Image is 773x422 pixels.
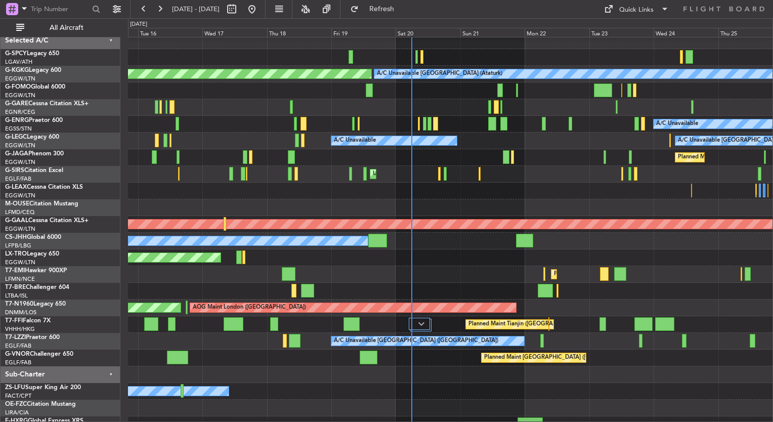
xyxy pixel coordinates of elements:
div: A/C Unavailable [334,133,376,148]
div: [DATE] [130,20,147,29]
button: Refresh [346,1,406,17]
div: Planned Maint [GEOGRAPHIC_DATA] [554,267,651,282]
span: T7-LZZI [5,334,26,341]
div: Thu 18 [267,28,331,37]
a: G-LEGCLegacy 600 [5,134,59,140]
a: ZS-LFUSuper King Air 200 [5,385,81,391]
a: G-KGKGLegacy 600 [5,67,61,73]
div: A/C Unavailable [GEOGRAPHIC_DATA] (Ataturk) [377,66,502,81]
a: G-FOMOGlobal 6000 [5,84,65,90]
span: G-LEGC [5,134,27,140]
span: T7-EMI [5,268,25,274]
a: G-ENRGPraetor 600 [5,117,63,123]
a: G-GAALCessna Citation XLS+ [5,218,89,224]
span: G-GAAL [5,218,28,224]
a: G-LEAXCessna Citation XLS [5,184,83,190]
div: Fri 19 [331,28,396,37]
a: EGGW/LTN [5,225,35,233]
div: A/C Unavailable [656,116,698,132]
a: G-VNORChallenger 650 [5,351,73,357]
div: Quick Links [619,5,654,15]
a: T7-EMIHawker 900XP [5,268,67,274]
a: G-JAGAPhenom 300 [5,151,64,157]
div: Sat 20 [396,28,460,37]
span: M-OUSE [5,201,29,207]
span: G-ENRG [5,117,29,123]
span: G-KGKG [5,67,29,73]
div: Planned Maint [GEOGRAPHIC_DATA] ([GEOGRAPHIC_DATA]) [484,350,643,365]
span: G-SPCY [5,51,27,57]
span: CS-JHH [5,234,27,240]
div: Planned Maint Tianjin ([GEOGRAPHIC_DATA]) [468,317,586,332]
span: T7-FFI [5,318,23,324]
div: Sun 21 [460,28,525,37]
a: LIRA/CIA [5,409,29,416]
a: FACT/CPT [5,392,31,400]
div: Tue 16 [138,28,202,37]
a: EGSS/STN [5,125,32,133]
a: LX-TROLegacy 650 [5,251,59,257]
a: EGGW/LTN [5,259,35,266]
span: ZS-LFU [5,385,25,391]
div: Wed 24 [654,28,718,37]
span: T7-BRE [5,284,26,290]
a: OE-FZCCitation Mustang [5,401,76,407]
a: EGLF/FAB [5,359,31,366]
a: LFMD/CEQ [5,208,34,216]
a: VHHH/HKG [5,325,35,333]
div: Wed 17 [202,28,267,37]
a: EGGW/LTN [5,192,35,199]
a: LTBA/ISL [5,292,28,300]
input: Trip Number [31,2,89,17]
a: EGGW/LTN [5,92,35,99]
a: EGLF/FAB [5,175,31,183]
div: A/C Unavailable [GEOGRAPHIC_DATA] ([GEOGRAPHIC_DATA]) [334,333,498,349]
a: DNMM/LOS [5,309,36,316]
div: AOG Maint London ([GEOGRAPHIC_DATA]) [193,300,306,315]
a: EGGW/LTN [5,158,35,166]
a: LFPB/LBG [5,242,31,249]
a: EGGW/LTN [5,142,35,149]
button: All Aircraft [11,20,110,36]
span: T7-N1960 [5,301,33,307]
span: [DATE] - [DATE] [172,5,220,14]
button: Quick Links [599,1,674,17]
div: Tue 23 [589,28,654,37]
a: CS-JHHGlobal 6000 [5,234,61,240]
a: T7-BREChallenger 604 [5,284,69,290]
a: T7-LZZIPraetor 600 [5,334,60,341]
span: G-FOMO [5,84,31,90]
a: LGAV/ATH [5,58,32,66]
span: OE-FZC [5,401,27,407]
span: LX-TRO [5,251,27,257]
a: EGGW/LTN [5,75,35,82]
a: M-OUSECitation Mustang [5,201,78,207]
img: arrow-gray.svg [418,322,424,326]
a: G-SPCYLegacy 650 [5,51,59,57]
span: G-LEAX [5,184,27,190]
span: All Aircraft [26,24,107,31]
span: G-SIRS [5,167,24,174]
div: Unplanned Maint [GEOGRAPHIC_DATA] ([GEOGRAPHIC_DATA]) [373,166,539,182]
a: EGNR/CEG [5,108,35,116]
a: G-GARECessna Citation XLS+ [5,101,89,107]
a: T7-N1960Legacy 650 [5,301,66,307]
a: T7-FFIFalcon 7X [5,318,51,324]
a: G-SIRSCitation Excel [5,167,63,174]
span: G-GARE [5,101,28,107]
span: Refresh [361,6,403,13]
a: LFMN/NCE [5,275,35,283]
span: G-VNOR [5,351,30,357]
span: G-JAGA [5,151,28,157]
div: Mon 22 [525,28,589,37]
a: EGLF/FAB [5,342,31,350]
